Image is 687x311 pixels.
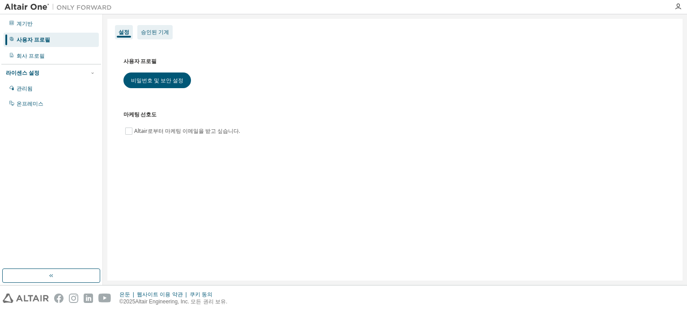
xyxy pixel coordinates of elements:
[17,21,33,27] font: 계기반
[123,298,136,305] font: 2025
[3,294,49,303] img: altair_logo.svg
[17,101,43,107] font: 온프레미스
[84,294,93,303] img: linkedin.svg
[98,294,111,303] img: youtube.svg
[17,85,33,92] font: 관리됨
[17,53,45,59] font: 회사 프로필
[131,77,183,84] font: 비밀번호 및 보안 설정
[119,29,129,35] font: 설정
[119,291,130,298] font: 은둔
[141,29,169,35] font: 승인된 기계
[17,37,50,43] font: 사용자 프로필
[54,294,64,303] img: facebook.svg
[135,298,227,305] font: Altair Engineering, Inc. 모든 권리 보유.
[123,111,157,118] font: 마케팅 선호도
[123,72,191,88] button: 비밀번호 및 보안 설정
[6,70,39,76] font: 라이센스 설정
[119,298,123,305] font: ©
[123,58,157,64] font: 사용자 프로필
[4,3,116,12] img: 알타이르 원
[190,291,212,298] font: 쿠키 동의
[134,127,240,135] font: Altair로부터 마케팅 이메일을 받고 싶습니다.
[69,294,78,303] img: instagram.svg
[137,291,183,298] font: 웹사이트 이용 약관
